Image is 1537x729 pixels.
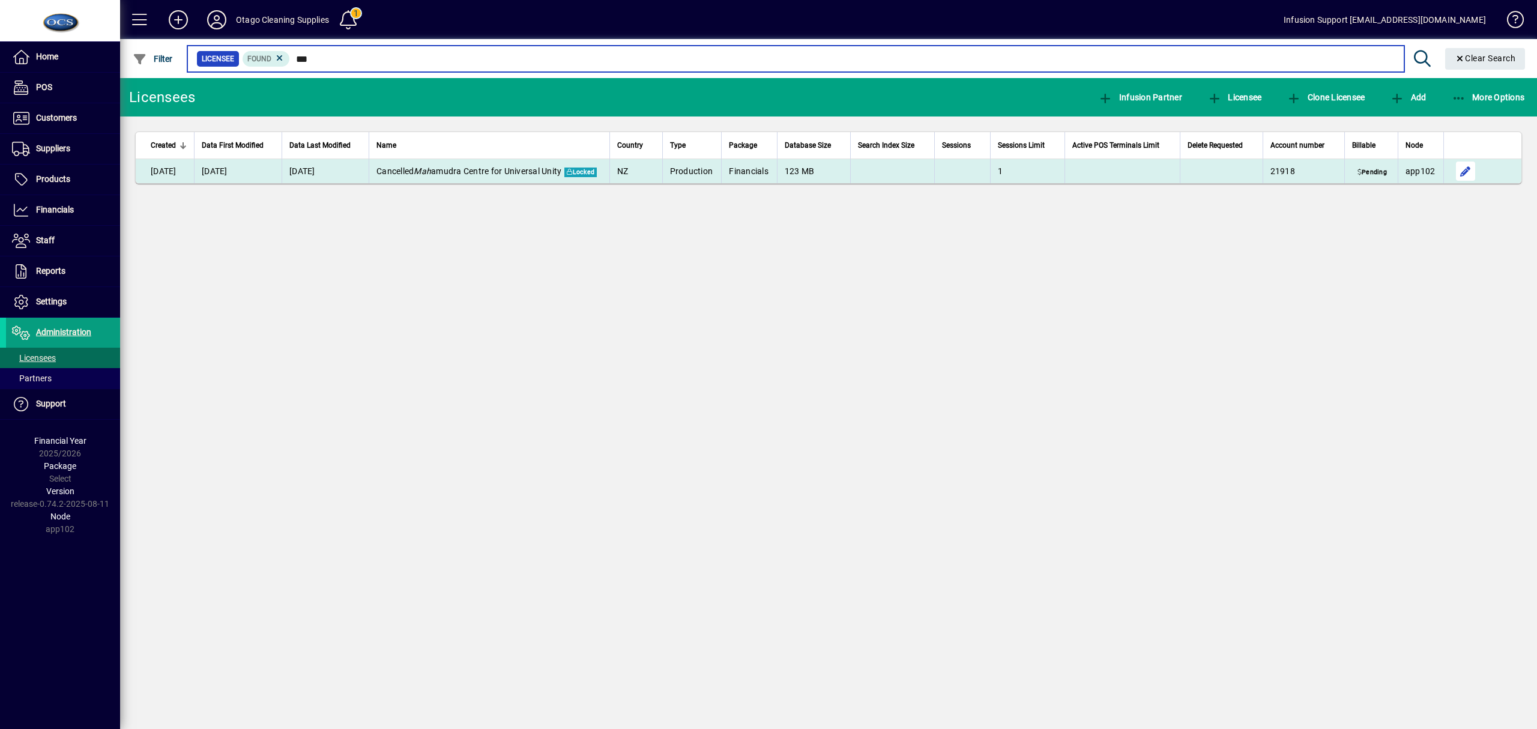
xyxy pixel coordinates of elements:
span: Created [151,139,176,152]
span: Locked [564,168,597,177]
span: Add [1390,92,1426,102]
a: Staff [6,226,120,256]
span: Active POS Terminals Limit [1072,139,1159,152]
span: Products [36,174,70,184]
button: Profile [198,9,236,31]
span: Delete Requested [1188,139,1243,152]
div: Licensees [129,88,195,107]
div: Name [376,139,602,152]
button: Infusion Partner [1095,86,1185,108]
div: Country [617,139,655,152]
div: Data First Modified [202,139,274,152]
a: POS [6,73,120,103]
button: Clear [1445,48,1526,70]
div: Type [670,139,714,152]
button: Add [1387,86,1429,108]
div: Node [1406,139,1436,152]
a: Partners [6,368,120,389]
span: Licensee [202,53,234,65]
span: Staff [36,235,55,245]
span: Version [46,486,74,496]
span: Found [247,55,271,63]
span: Data Last Modified [289,139,351,152]
span: Package [729,139,757,152]
td: [DATE] [194,159,282,183]
span: Search Index Size [858,139,914,152]
div: Data Last Modified [289,139,361,152]
span: Clone Licensee [1287,92,1365,102]
td: 123 MB [777,159,851,183]
span: Cancelled amudra Centre for Universal Unity [376,166,561,176]
span: Country [617,139,643,152]
button: Edit [1456,162,1475,181]
a: Home [6,42,120,72]
span: Pending [1355,168,1389,177]
span: Support [36,399,66,408]
div: Created [151,139,187,152]
span: Type [670,139,686,152]
span: POS [36,82,52,92]
div: Active POS Terminals Limit [1072,139,1173,152]
a: Financials [6,195,120,225]
span: Name [376,139,396,152]
div: Sessions Limit [998,139,1057,152]
span: Data First Modified [202,139,264,152]
div: Account number [1270,139,1337,152]
div: Infusion Support [EMAIL_ADDRESS][DOMAIN_NAME] [1284,10,1486,29]
span: Infusion Partner [1098,92,1182,102]
span: Customers [36,113,77,123]
button: Add [159,9,198,31]
span: Licensee [1207,92,1262,102]
span: Suppliers [36,144,70,153]
td: 1 [990,159,1064,183]
span: app102.prod.infusionbusinesssoftware.com [1406,166,1436,176]
div: Sessions [942,139,983,152]
button: More Options [1449,86,1528,108]
span: Package [44,461,76,471]
span: Billable [1352,139,1375,152]
span: Node [50,512,70,521]
div: Package [729,139,769,152]
span: Filter [133,54,173,64]
div: Otago Cleaning Supplies [236,10,329,29]
span: Licensees [12,353,56,363]
span: Partners [12,374,52,383]
span: Node [1406,139,1423,152]
a: Reports [6,256,120,286]
span: More Options [1452,92,1525,102]
button: Licensee [1204,86,1265,108]
em: Mah [414,166,431,176]
a: Support [6,389,120,419]
span: Administration [36,327,91,337]
td: 21918 [1263,159,1344,183]
mat-chip: Found Status: Found [243,51,290,67]
span: Home [36,52,58,61]
a: Suppliers [6,134,120,164]
a: Products [6,165,120,195]
td: [DATE] [136,159,194,183]
span: Financial Year [34,436,86,446]
td: Financials [721,159,776,183]
div: Billable [1352,139,1391,152]
span: Settings [36,297,67,306]
div: Database Size [785,139,844,152]
span: Database Size [785,139,831,152]
button: Clone Licensee [1284,86,1368,108]
div: Delete Requested [1188,139,1255,152]
td: NZ [609,159,662,183]
a: Knowledge Base [1498,2,1522,41]
a: Customers [6,103,120,133]
td: [DATE] [282,159,369,183]
span: Financials [36,205,74,214]
a: Licensees [6,348,120,368]
td: Production [662,159,722,183]
button: Filter [130,48,176,70]
a: Settings [6,287,120,317]
div: Search Index Size [858,139,927,152]
span: Account number [1270,139,1324,152]
span: Reports [36,266,65,276]
span: Sessions [942,139,971,152]
span: Clear Search [1455,53,1516,63]
span: Sessions Limit [998,139,1045,152]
